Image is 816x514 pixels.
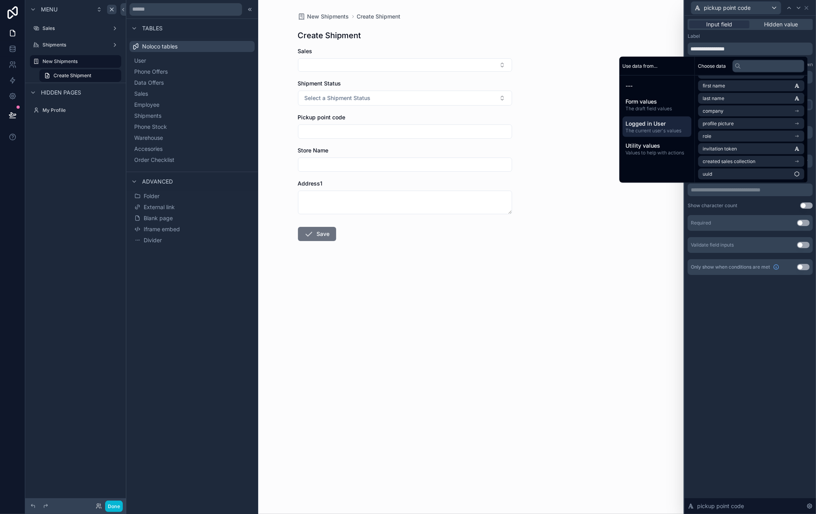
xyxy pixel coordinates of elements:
[133,77,252,88] button: Data Offers
[698,63,726,69] span: Choose data
[298,180,323,187] span: Address1
[133,235,252,246] button: Divider
[30,104,121,117] a: My Profile
[105,501,123,512] button: Done
[703,121,734,127] span: profile picture
[30,55,121,68] a: New Shipments
[133,224,252,235] button: Iframe embed
[144,225,180,233] span: Iframe embed
[688,33,700,39] label: Label
[144,192,159,200] span: Folder
[703,158,756,165] span: created sales collection
[144,236,162,244] span: Divider
[626,150,688,156] span: Values to help with actions
[764,20,798,28] span: Hidden value
[133,88,252,99] button: Sales
[41,6,57,13] span: Menu
[43,25,109,32] label: Sales
[695,76,808,183] div: scrollable content
[704,4,751,12] span: pickup point code
[298,58,512,72] button: Select Button
[298,114,346,121] span: Pickup point code
[134,123,167,131] span: Phone Stock
[703,133,712,139] span: role
[703,146,737,152] span: invitation token
[134,79,164,87] span: Data Offers
[298,48,313,54] span: Sales
[134,68,168,76] span: Phone Offers
[142,24,163,32] span: Tables
[626,142,688,150] span: Utility values
[626,128,688,134] span: The current user's values
[142,43,178,50] span: Noloco tables
[41,89,81,96] span: Hidden pages
[133,99,252,110] button: Employee
[133,143,252,154] button: Accesories
[703,108,724,114] span: company
[703,171,712,177] span: uuid
[691,1,781,15] button: pickup point code
[626,82,688,90] span: ---
[688,202,737,209] div: Show character count
[144,203,175,211] span: External link
[134,90,148,98] span: Sales
[357,13,401,20] a: Create Shipment
[626,120,688,128] span: Logged in User
[703,83,725,89] span: first name
[133,154,252,165] button: Order Checklist
[298,80,341,87] span: Shipment Status
[707,20,733,28] span: Input field
[133,55,252,66] button: User
[133,191,252,202] button: Folder
[133,110,252,121] button: Shipments
[133,132,252,143] button: Warehouse
[298,91,512,106] button: Select Button
[298,147,329,154] span: Store Name
[142,178,173,186] span: Advanced
[691,220,711,226] div: Required
[134,101,159,109] span: Employee
[298,30,361,41] h1: Create Shipment
[620,76,695,162] div: scrollable content
[30,39,121,51] a: Shipments
[298,227,336,241] button: Save
[134,145,163,153] span: Accesories
[30,22,121,35] a: Sales
[133,66,252,77] button: Phone Offers
[691,242,734,248] div: Validate field inputs
[54,72,91,79] span: Create Shipment
[691,264,770,270] span: Only show when conditions are met
[134,134,163,142] span: Warehouse
[298,13,349,20] a: New Shipments
[626,106,688,112] span: The draft field values
[623,63,658,69] span: Use data from...
[305,94,371,102] span: Select a Shipment Status
[133,202,252,213] button: External link
[43,107,120,113] label: My Profile
[307,13,349,20] span: New Shipments
[134,156,174,164] span: Order Checklist
[703,70,715,76] span: email
[39,69,121,82] a: Create Shipment
[134,57,146,65] span: User
[133,213,252,224] button: Blank page
[133,121,252,132] button: Phone Stock
[134,112,161,120] span: Shipments
[144,214,173,222] span: Blank page
[626,98,688,106] span: Form values
[697,502,744,510] span: pickup point code
[43,42,109,48] label: Shipments
[703,95,725,102] span: last name
[43,58,117,65] label: New Shipments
